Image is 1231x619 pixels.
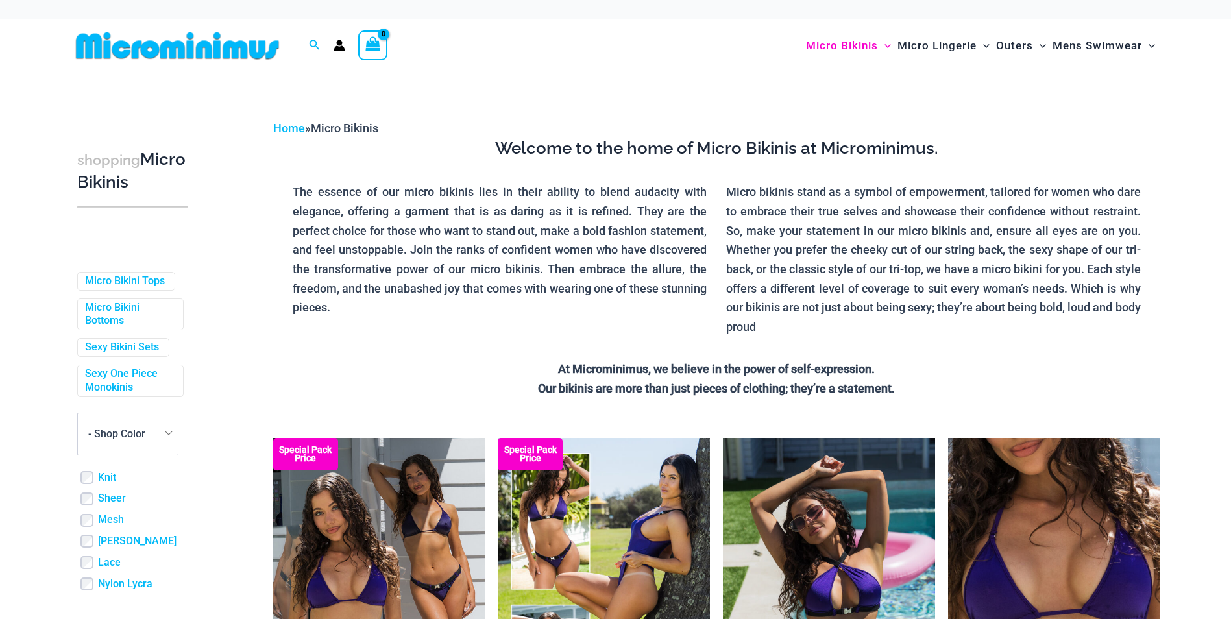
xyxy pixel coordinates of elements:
a: Account icon link [334,40,345,51]
a: Search icon link [309,38,321,54]
a: Knit [98,471,116,485]
span: » [273,121,378,135]
h3: Welcome to the home of Micro Bikinis at Microminimus. [283,138,1151,160]
a: Mens SwimwearMenu ToggleMenu Toggle [1049,26,1158,66]
a: Lace [98,556,121,570]
a: [PERSON_NAME] [98,535,177,548]
a: Nylon Lycra [98,577,152,591]
span: Menu Toggle [1033,29,1046,62]
a: Micro BikinisMenu ToggleMenu Toggle [803,26,894,66]
p: Micro bikinis stand as a symbol of empowerment, tailored for women who dare to embrace their true... [726,182,1141,337]
a: Sexy Bikini Sets [85,341,159,354]
img: MM SHOP LOGO FLAT [71,31,284,60]
b: Special Pack Price [498,446,563,463]
span: Menu Toggle [1142,29,1155,62]
a: Micro Bikini Tops [85,274,165,288]
span: Menu Toggle [977,29,990,62]
a: Sexy One Piece Monokinis [85,367,173,394]
a: Sheer [98,492,126,505]
span: - Shop Color [77,413,178,455]
span: Micro Bikinis [806,29,878,62]
p: The essence of our micro bikinis lies in their ability to blend audacity with elegance, offering ... [293,182,707,317]
span: Outers [996,29,1033,62]
a: Micro LingerieMenu ToggleMenu Toggle [894,26,993,66]
nav: Site Navigation [801,24,1161,67]
a: OutersMenu ToggleMenu Toggle [993,26,1049,66]
a: Mesh [98,513,124,527]
span: Micro Bikinis [311,121,378,135]
strong: Our bikinis are more than just pieces of clothing; they’re a statement. [538,382,895,395]
span: Micro Lingerie [897,29,977,62]
a: Home [273,121,305,135]
strong: At Microminimus, we believe in the power of self-expression. [558,362,875,376]
span: - Shop Color [78,413,178,455]
a: View Shopping Cart, empty [358,30,388,60]
span: Menu Toggle [878,29,891,62]
span: Mens Swimwear [1053,29,1142,62]
span: shopping [77,152,140,168]
a: Micro Bikini Bottoms [85,301,173,328]
b: Special Pack Price [273,446,338,463]
span: - Shop Color [88,428,145,440]
h3: Micro Bikinis [77,149,188,193]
